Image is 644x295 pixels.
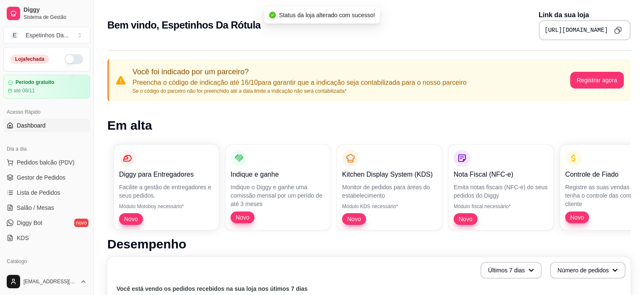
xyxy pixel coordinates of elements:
[132,88,467,94] p: Se o código do parceiro não for preenchido até a data limite a indicação não será contabilizada*
[342,170,437,180] p: Kitchen Display System (KDS)
[337,145,442,230] button: Kitchen Display System (KDS)Monitor de pedidos para áreas do estabelecimentoMódulo KDS necessário...
[26,31,69,39] div: Espetinhos Da ...
[269,12,276,18] span: check-circle
[3,272,90,292] button: [EMAIL_ADDRESS][DOMAIN_NAME]
[454,183,548,200] p: Emita notas fiscais (NFC-e) do seus pedidos do Diggy
[455,215,476,223] span: Novo
[107,118,631,133] h1: Em alta
[570,72,624,89] button: Registrar agora
[3,119,90,132] a: Dashboard
[539,10,631,20] p: Link da sua loja
[567,213,587,222] span: Novo
[10,55,49,64] div: Loja fechada
[611,23,625,37] button: Copy to clipboard
[232,213,253,222] span: Novo
[449,145,553,230] button: Nota Fiscal (NFC-e)Emita notas fiscais (NFC-e) do seus pedidos do DiggyMódulo fiscal necessário*Novo
[344,215,364,223] span: Novo
[23,278,77,285] span: [EMAIL_ADDRESS][DOMAIN_NAME]
[17,173,65,182] span: Gestor de Pedidos
[17,219,42,227] span: Diggy Bot
[3,75,90,99] a: Período gratuitoaté 08/11
[119,170,214,180] p: Diggy para Entregadores
[231,170,325,180] p: Indique e ganhe
[14,87,35,94] article: até 08/11
[342,203,437,210] p: Módulo KDS necessário*
[121,215,141,223] span: Novo
[132,78,467,88] p: Preencha o código de indicação até 16/10 para garantir que a indicação seja contabilizada para o ...
[132,66,467,78] p: Você foi indicado por um parceiro?
[107,237,631,252] h1: Desempenho
[3,3,90,23] a: DiggySistema de Gestão
[3,171,90,184] a: Gestor de Pedidos
[17,188,60,197] span: Lista de Pedidos
[17,158,75,167] span: Pedidos balcão (PDV)
[3,255,90,268] div: Catálogo
[279,12,375,18] span: Status da loja alterado com sucesso!
[3,142,90,156] div: Dia a dia
[3,105,90,119] div: Acesso Rápido
[17,204,54,212] span: Salão / Mesas
[342,183,437,200] p: Monitor de pedidos para áreas do estabelecimento
[226,145,330,230] button: Indique e ganheIndique o Diggy e ganhe uma comissão mensal por um perído de até 3 mesesNovo
[3,231,90,245] a: KDS
[17,234,29,242] span: KDS
[3,201,90,214] a: Salão / Mesas
[114,145,219,230] button: Diggy para EntregadoresFacilite a gestão de entregadores e seus pedidos.Módulo Motoboy necessário...
[119,203,214,210] p: Módulo Motoboy necessário*
[3,27,90,44] button: Select a team
[119,183,214,200] p: Facilite a gestão de entregadores e seus pedidos.
[3,216,90,230] a: Diggy Botnovo
[480,262,542,279] button: Últimos 7 dias
[550,262,626,279] button: Número de pedidos
[16,79,55,86] article: Período gratuito
[65,54,83,64] button: Alterar Status
[545,26,608,34] pre: [URL][DOMAIN_NAME]
[454,203,548,210] p: Módulo fiscal necessário*
[23,14,87,21] span: Sistema de Gestão
[107,18,260,32] h2: Bem vindo, Espetinhos Da Rótula
[454,170,548,180] p: Nota Fiscal (NFC-e)
[3,186,90,199] a: Lista de Pedidos
[23,6,87,14] span: Diggy
[10,31,19,39] span: E
[3,156,90,169] button: Pedidos balcão (PDV)
[117,285,308,292] text: Você está vendo os pedidos recebidos na sua loja nos útimos 7 dias
[231,183,325,208] p: Indique o Diggy e ganhe uma comissão mensal por um perído de até 3 meses
[17,121,46,130] span: Dashboard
